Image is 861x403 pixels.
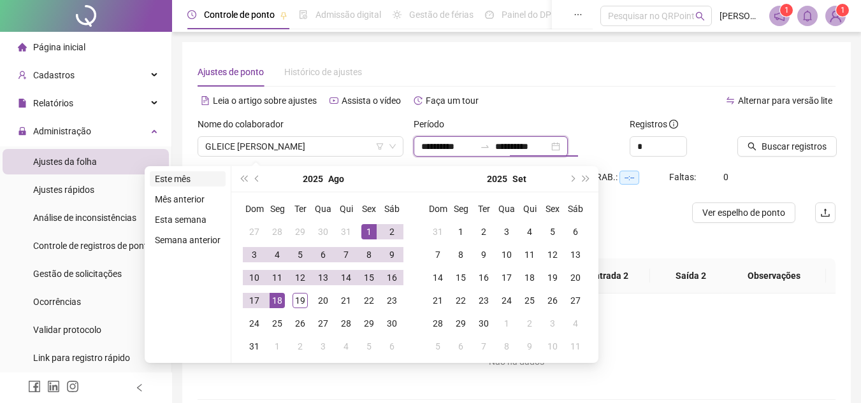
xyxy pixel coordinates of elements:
[722,258,826,293] th: Observações
[630,117,678,131] span: Registros
[480,141,490,152] span: swap-right
[487,166,507,192] button: year panel
[568,339,583,354] div: 11
[284,67,362,77] span: Histórico de ajustes
[426,266,449,289] td: 2025-09-14
[205,137,396,156] span: GLEICE KELLY SILVEIRA VILELA
[33,297,81,307] span: Ocorrências
[564,335,587,358] td: 2025-10-11
[695,11,705,21] span: search
[522,247,537,262] div: 11
[495,312,518,335] td: 2025-10-01
[522,293,537,308] div: 25
[380,197,403,220] th: Sáb
[472,289,495,312] td: 2025-09-23
[384,247,400,262] div: 9
[449,266,472,289] td: 2025-09-15
[564,289,587,312] td: 2025-09-27
[247,270,262,285] div: 10
[574,10,582,19] span: ellipsis
[430,224,445,239] div: 31
[270,224,285,239] div: 28
[289,243,312,266] td: 2025-08-05
[33,269,122,279] span: Gestão de solicitações
[384,224,400,239] div: 2
[495,266,518,289] td: 2025-09-17
[187,10,196,19] span: clock-circle
[426,312,449,335] td: 2025-09-28
[361,293,377,308] div: 22
[541,266,564,289] td: 2025-09-19
[338,224,354,239] div: 31
[266,243,289,266] td: 2025-08-04
[243,220,266,243] td: 2025-07-27
[135,383,144,392] span: left
[449,197,472,220] th: Seg
[522,339,537,354] div: 9
[247,247,262,262] div: 3
[289,312,312,335] td: 2025-08-26
[669,172,698,182] span: Faltas:
[499,316,514,331] div: 1
[247,293,262,308] div: 17
[312,220,335,243] td: 2025-07-30
[380,289,403,312] td: 2025-08-23
[518,266,541,289] td: 2025-09-18
[568,247,583,262] div: 13
[499,293,514,308] div: 24
[266,289,289,312] td: 2025-08-18
[545,316,560,331] div: 3
[841,6,845,15] span: 1
[361,316,377,331] div: 29
[293,316,308,331] div: 26
[495,335,518,358] td: 2025-10-08
[380,220,403,243] td: 2025-08-02
[568,316,583,331] div: 4
[270,293,285,308] div: 18
[358,266,380,289] td: 2025-08-15
[380,312,403,335] td: 2025-08-30
[198,117,292,131] label: Nome do colaborador
[762,139,827,153] span: Buscar registros
[453,293,468,308] div: 22
[289,289,312,312] td: 2025-08-19
[453,270,468,285] div: 15
[541,197,564,220] th: Sex
[266,312,289,335] td: 2025-08-25
[518,197,541,220] th: Qui
[335,197,358,220] th: Qui
[453,224,468,239] div: 1
[293,293,308,308] div: 19
[476,270,491,285] div: 16
[33,353,130,363] span: Link para registro rápido
[33,185,94,195] span: Ajustes rápidos
[338,339,354,354] div: 4
[669,120,678,129] span: info-circle
[236,166,250,192] button: super-prev-year
[449,312,472,335] td: 2025-09-29
[201,96,210,105] span: file-text
[650,258,732,293] th: Saída 2
[732,269,816,283] span: Observações
[564,220,587,243] td: 2025-09-06
[472,266,495,289] td: 2025-09-16
[476,339,491,354] div: 7
[293,270,308,285] div: 12
[541,243,564,266] td: 2025-09-12
[430,270,445,285] div: 14
[384,293,400,308] div: 23
[579,166,593,192] button: super-next-year
[499,224,514,239] div: 3
[335,335,358,358] td: 2025-09-04
[315,10,381,20] span: Admissão digital
[737,136,837,157] button: Buscar registros
[289,197,312,220] th: Ter
[522,224,537,239] div: 4
[329,96,338,105] span: youtube
[518,289,541,312] td: 2025-09-25
[476,293,491,308] div: 23
[426,95,479,106] span: Faça um tour
[361,224,377,239] div: 1
[66,380,79,393] span: instagram
[476,316,491,331] div: 30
